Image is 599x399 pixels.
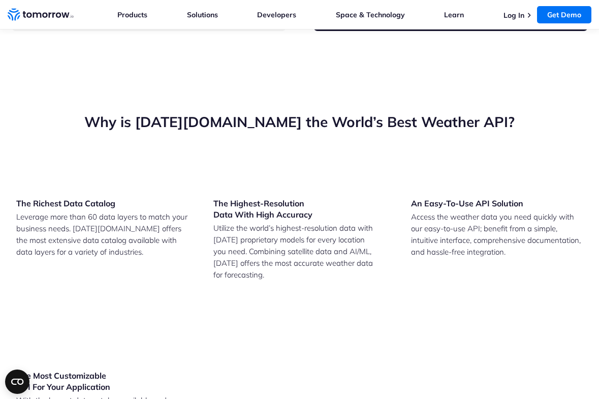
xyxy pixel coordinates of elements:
[537,6,591,23] a: Get Demo
[257,10,296,19] a: Developers
[213,198,385,220] h3: The Highest-Resolution Data With High Accuracy
[411,198,563,209] h3: An Easy-To-Use API Solution
[503,11,524,20] a: Log In
[8,7,74,22] a: Home link
[336,10,405,19] a: Space & Technology
[117,10,147,19] a: Products
[187,10,218,19] a: Solutions
[16,198,169,209] h3: The Richest Data Catalog
[16,211,188,258] p: Leverage more than 60 data layers to match your business needs. [DATE][DOMAIN_NAME] offers the mo...
[5,370,29,394] button: Open CMP widget
[411,211,583,258] p: Access the weather data you need quickly with our easy-to-use API; benefit from a simple, intuiti...
[444,10,464,19] a: Learn
[16,112,583,132] h2: Why is [DATE][DOMAIN_NAME] the World’s Best Weather API?
[16,370,188,392] h3: The Most Customizable API For Your Application
[213,222,385,304] p: Utilize the world’s highest-resolution data with [DATE] proprietary models for every location you...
